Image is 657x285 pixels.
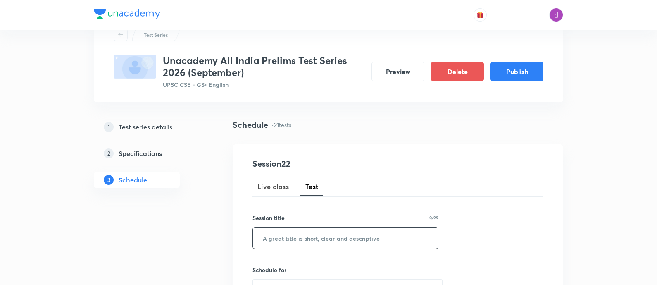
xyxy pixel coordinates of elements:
p: 3 [104,175,114,185]
span: Test [305,182,319,192]
img: Company Logo [94,9,160,19]
h4: Schedule [233,119,268,131]
a: 2Specifications [94,145,206,162]
h4: Session 22 [252,158,403,170]
h5: Schedule [119,175,147,185]
button: Preview [371,62,424,81]
h5: Specifications [119,148,162,158]
p: UPSC CSE - GS • English [163,80,365,89]
img: Divyarani choppa [549,8,563,22]
span: Live class [257,182,289,192]
img: avatar [476,11,484,19]
p: 1 [104,122,114,132]
p: 0/99 [429,216,438,220]
button: Delete [431,62,484,81]
h6: Session title [252,213,285,222]
a: Company Logo [94,9,160,21]
h5: Test series details [119,122,172,132]
h6: Schedule for [252,266,438,274]
button: avatar [474,8,487,22]
input: A great title is short, clear and descriptive [253,228,438,249]
p: Test Series [144,31,168,38]
p: • 21 tests [271,120,291,129]
a: 1Test series details [94,119,206,135]
img: fallback-thumbnail.png [114,55,156,79]
button: Publish [490,62,543,81]
p: 2 [104,148,114,158]
h3: Unacademy All India Prelims Test Series 2026 (September) [163,55,365,79]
